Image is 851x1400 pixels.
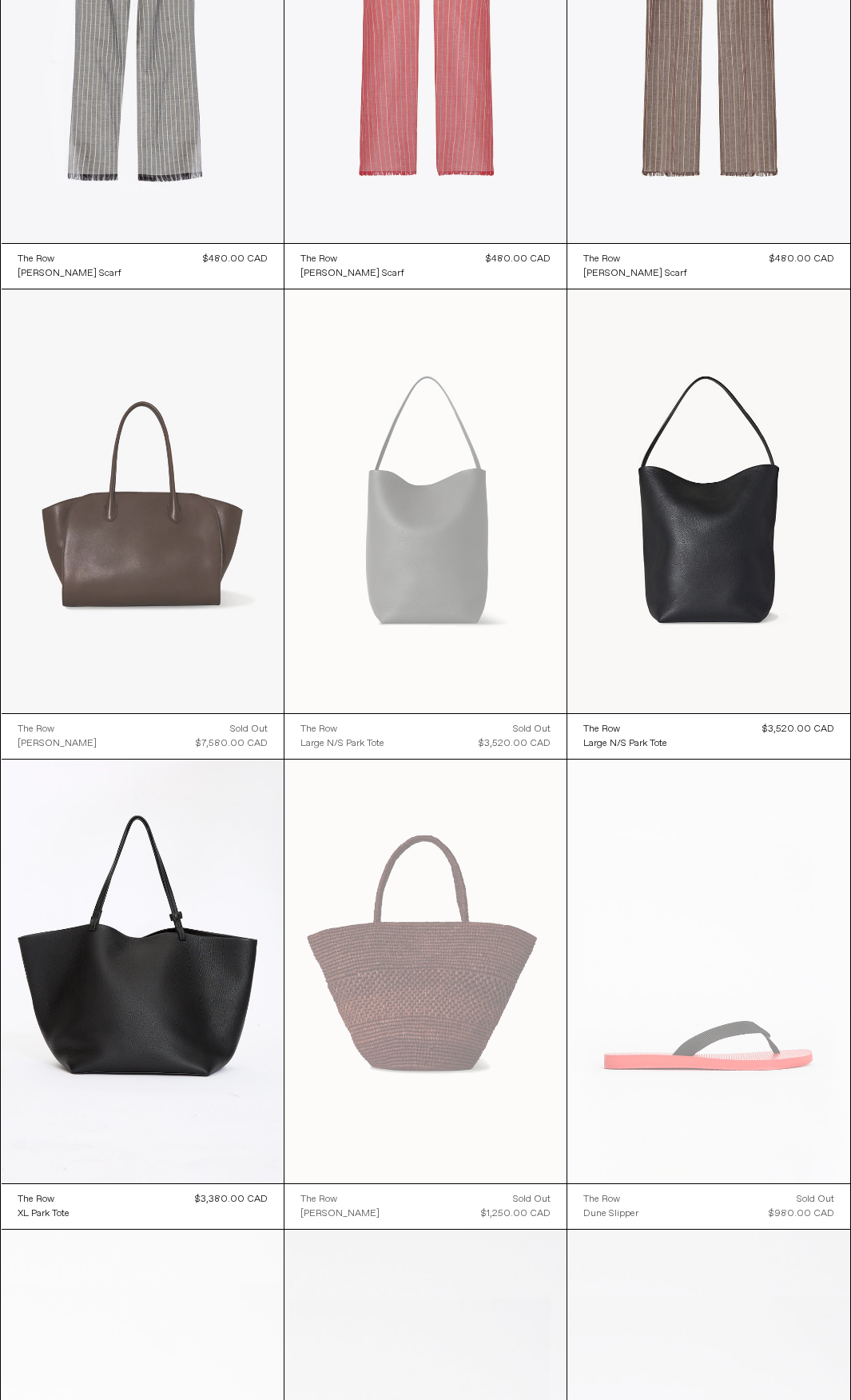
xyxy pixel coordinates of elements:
a: The Row [18,722,97,736]
img: The Row Emilie Bag [284,760,567,1183]
a: [PERSON_NAME] [18,736,97,751]
span: $980.00 CAD [769,1207,834,1220]
div: XL Park Tote [18,1207,70,1221]
div: Sold out [513,722,551,736]
div: The Row [18,253,54,266]
div: [PERSON_NAME] [18,737,97,751]
span: $3,520.00 CAD [479,737,551,750]
a: [PERSON_NAME] Scarf [18,266,121,281]
a: [PERSON_NAME] [300,1207,380,1221]
div: Sold out [513,1192,551,1207]
div: Sold out [230,722,268,736]
img: The Row Marlo Tote [2,289,284,713]
div: The Row [583,723,620,736]
a: The Row [300,1192,380,1207]
span: $3,380.00 CAD [195,1193,268,1206]
img: Dune Slipper [567,760,849,1183]
span: $480.00 CAD [203,253,268,265]
div: Sold out [797,1192,834,1207]
a: Dune Slipper [583,1207,638,1221]
div: The Row [583,253,620,266]
span: $480.00 CAD [486,253,551,265]
span: $480.00 CAD [769,253,834,265]
a: The Row [583,1192,638,1207]
a: The Row [583,722,667,736]
a: The Row [18,252,121,266]
div: The Row [300,723,337,736]
div: The Row [583,1193,620,1207]
div: [PERSON_NAME] Scarf [300,267,404,281]
a: XL Park Tote [18,1207,70,1221]
div: [PERSON_NAME] Scarf [583,267,687,281]
span: $7,580.00 CAD [196,737,268,750]
a: [PERSON_NAME] Scarf [583,266,687,281]
a: The Row [583,252,687,266]
a: [PERSON_NAME] Scarf [300,266,404,281]
div: Large N/S Park Tote [300,737,384,751]
a: Large N/S Park Tote [300,736,384,751]
div: [PERSON_NAME] Scarf [18,267,121,281]
div: The Row [18,723,54,736]
div: The Row [300,253,337,266]
div: Large N/S Park Tote [583,737,667,751]
div: [PERSON_NAME] [300,1207,380,1221]
a: The Row [300,252,404,266]
img: The Row Large N/S Park Tote [284,289,567,713]
div: Dune Slipper [583,1207,638,1221]
span: $1,250.00 CAD [481,1207,551,1220]
a: Large N/S Park Tote [583,736,667,751]
img: The Row Large N/S Park Tote [567,289,849,713]
a: The Row [300,722,384,736]
div: The Row [300,1193,337,1207]
span: $3,520.00 CAD [762,723,834,736]
img: XL Park Tote [2,760,284,1183]
a: The Row [18,1192,70,1207]
div: The Row [18,1193,54,1207]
